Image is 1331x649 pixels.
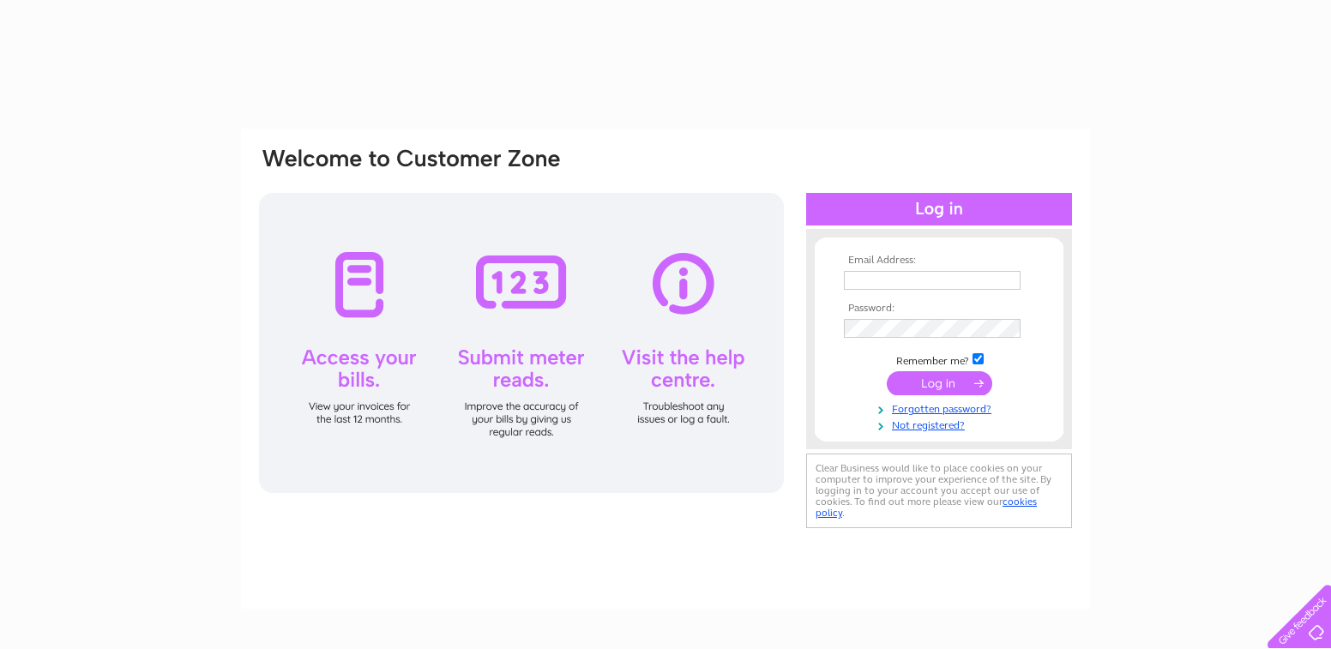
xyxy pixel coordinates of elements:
td: Remember me? [840,351,1039,368]
th: Email Address: [840,255,1039,267]
a: Not registered? [844,416,1039,432]
div: Clear Business would like to place cookies on your computer to improve your experience of the sit... [806,454,1072,528]
a: Forgotten password? [844,400,1039,416]
a: cookies policy [816,496,1037,519]
input: Submit [887,371,992,395]
th: Password: [840,303,1039,315]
